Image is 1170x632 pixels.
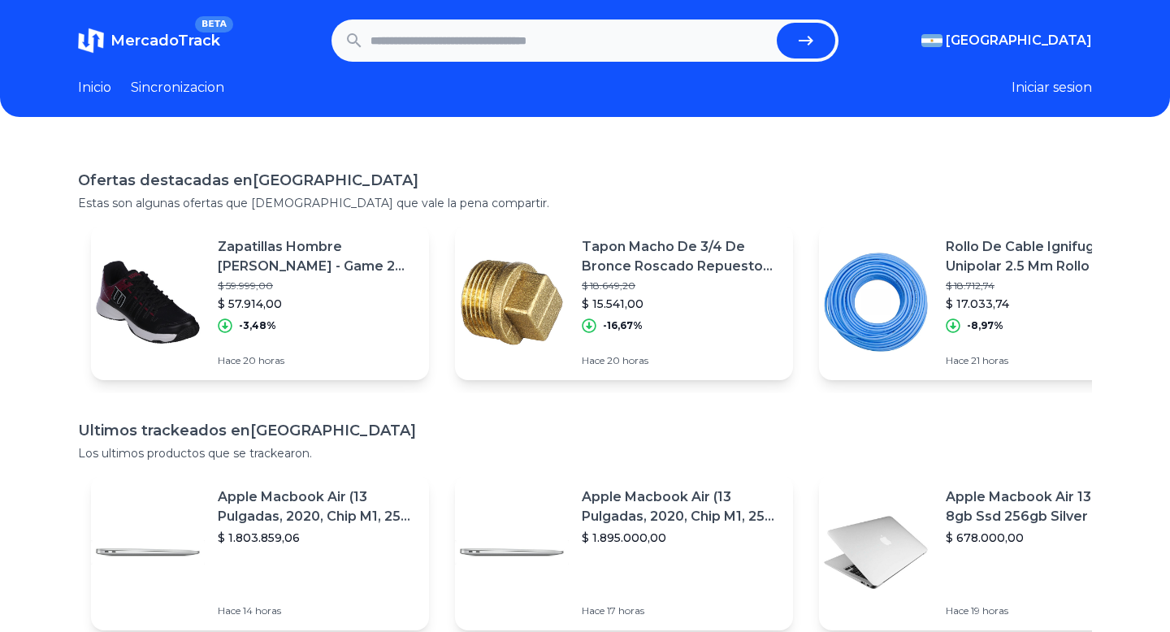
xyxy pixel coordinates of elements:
p: Apple Macbook Air 13 Core I5 8gb Ssd 256gb Silver [946,487,1144,526]
button: Iniciar sesion [1012,78,1092,97]
p: Hace 17 horas [582,604,780,617]
a: Sincronizacion [131,78,224,97]
a: Featured imageZapatillas Hombre [PERSON_NAME] - Game 2 Clay - Tenis$ 59.999,00$ 57.914,00-3,48%Ha... [91,224,429,380]
button: [GEOGRAPHIC_DATA] [921,31,1092,50]
p: $ 678.000,00 [946,530,1144,546]
img: Featured image [819,496,933,609]
p: $ 1.895.000,00 [582,530,780,546]
p: Apple Macbook Air (13 Pulgadas, 2020, Chip M1, 256 Gb De Ssd, 8 Gb De Ram) - Plata [218,487,416,526]
p: Los ultimos productos que se trackearon. [78,445,1092,461]
p: Hace 14 horas [218,604,416,617]
p: $ 1.803.859,06 [218,530,416,546]
img: Featured image [91,496,205,609]
p: $ 15.541,00 [582,296,780,312]
a: Featured imageApple Macbook Air 13 Core I5 8gb Ssd 256gb Silver$ 678.000,00Hace 19 horas [819,474,1157,630]
img: Featured image [455,496,569,609]
p: $ 57.914,00 [218,296,416,312]
p: -8,97% [967,319,1003,332]
p: Hace 20 horas [218,354,416,367]
span: MercadoTrack [110,32,220,50]
p: -16,67% [603,319,643,332]
p: Hace 21 horas [946,354,1144,367]
a: MercadoTrackBETA [78,28,220,54]
a: Featured imageApple Macbook Air (13 Pulgadas, 2020, Chip M1, 256 Gb De Ssd, 8 Gb De Ram) - Plata$... [455,474,793,630]
p: Zapatillas Hombre [PERSON_NAME] - Game 2 Clay - Tenis [218,237,416,276]
a: Inicio [78,78,111,97]
img: Featured image [455,245,569,359]
p: Rollo De Cable Ignifugo Unipolar 2.5 Mm Rollo De 100mt [946,237,1144,276]
p: Tapon Macho De 3/4 De Bronce Roscado Repuesto Pack X10 Unid [582,237,780,276]
p: $ 18.712,74 [946,279,1144,292]
p: $ 18.649,20 [582,279,780,292]
h1: Ofertas destacadas en [GEOGRAPHIC_DATA] [78,169,1092,192]
span: [GEOGRAPHIC_DATA] [946,31,1092,50]
p: Hace 19 horas [946,604,1144,617]
p: Estas son algunas ofertas que [DEMOGRAPHIC_DATA] que vale la pena compartir. [78,195,1092,211]
p: $ 17.033,74 [946,296,1144,312]
a: Featured imageRollo De Cable Ignifugo Unipolar 2.5 Mm Rollo De 100mt$ 18.712,74$ 17.033,74-8,97%H... [819,224,1157,380]
p: Hace 20 horas [582,354,780,367]
a: Featured imageApple Macbook Air (13 Pulgadas, 2020, Chip M1, 256 Gb De Ssd, 8 Gb De Ram) - Plata$... [91,474,429,630]
span: BETA [195,16,233,32]
p: Apple Macbook Air (13 Pulgadas, 2020, Chip M1, 256 Gb De Ssd, 8 Gb De Ram) - Plata [582,487,780,526]
p: $ 59.999,00 [218,279,416,292]
h1: Ultimos trackeados en [GEOGRAPHIC_DATA] [78,419,1092,442]
p: -3,48% [239,319,276,332]
img: Featured image [819,245,933,359]
img: Argentina [921,34,942,47]
a: Featured imageTapon Macho De 3/4 De Bronce Roscado Repuesto Pack X10 Unid$ 18.649,20$ 15.541,00-1... [455,224,793,380]
img: Featured image [91,245,205,359]
img: MercadoTrack [78,28,104,54]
